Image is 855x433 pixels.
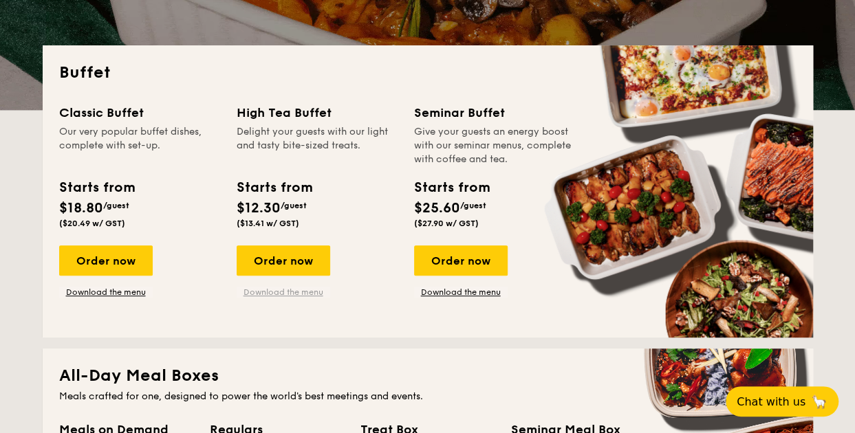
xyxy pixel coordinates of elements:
[811,394,827,410] span: 🦙
[103,201,129,210] span: /guest
[237,177,312,198] div: Starts from
[237,125,398,166] div: Delight your guests with our light and tasty bite-sized treats.
[414,287,508,298] a: Download the menu
[59,245,153,276] div: Order now
[237,287,330,298] a: Download the menu
[726,386,838,417] button: Chat with us🦙
[414,200,460,216] span: $25.60
[237,219,299,228] span: ($13.41 w/ GST)
[414,103,575,122] div: Seminar Buffet
[281,201,307,210] span: /guest
[59,62,797,84] h2: Buffet
[460,201,486,210] span: /guest
[737,395,805,408] span: Chat with us
[59,177,134,198] div: Starts from
[414,177,489,198] div: Starts from
[59,103,220,122] div: Classic Buffet
[414,219,479,228] span: ($27.90 w/ GST)
[237,200,281,216] span: $12.30
[237,245,330,276] div: Order now
[414,245,508,276] div: Order now
[59,200,103,216] span: $18.80
[414,125,575,166] div: Give your guests an energy boost with our seminar menus, complete with coffee and tea.
[59,125,220,166] div: Our very popular buffet dishes, complete with set-up.
[59,287,153,298] a: Download the menu
[59,365,797,387] h2: All-Day Meal Boxes
[59,219,125,228] span: ($20.49 w/ GST)
[237,103,398,122] div: High Tea Buffet
[59,390,797,403] div: Meals crafted for one, designed to power the world's best meetings and events.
